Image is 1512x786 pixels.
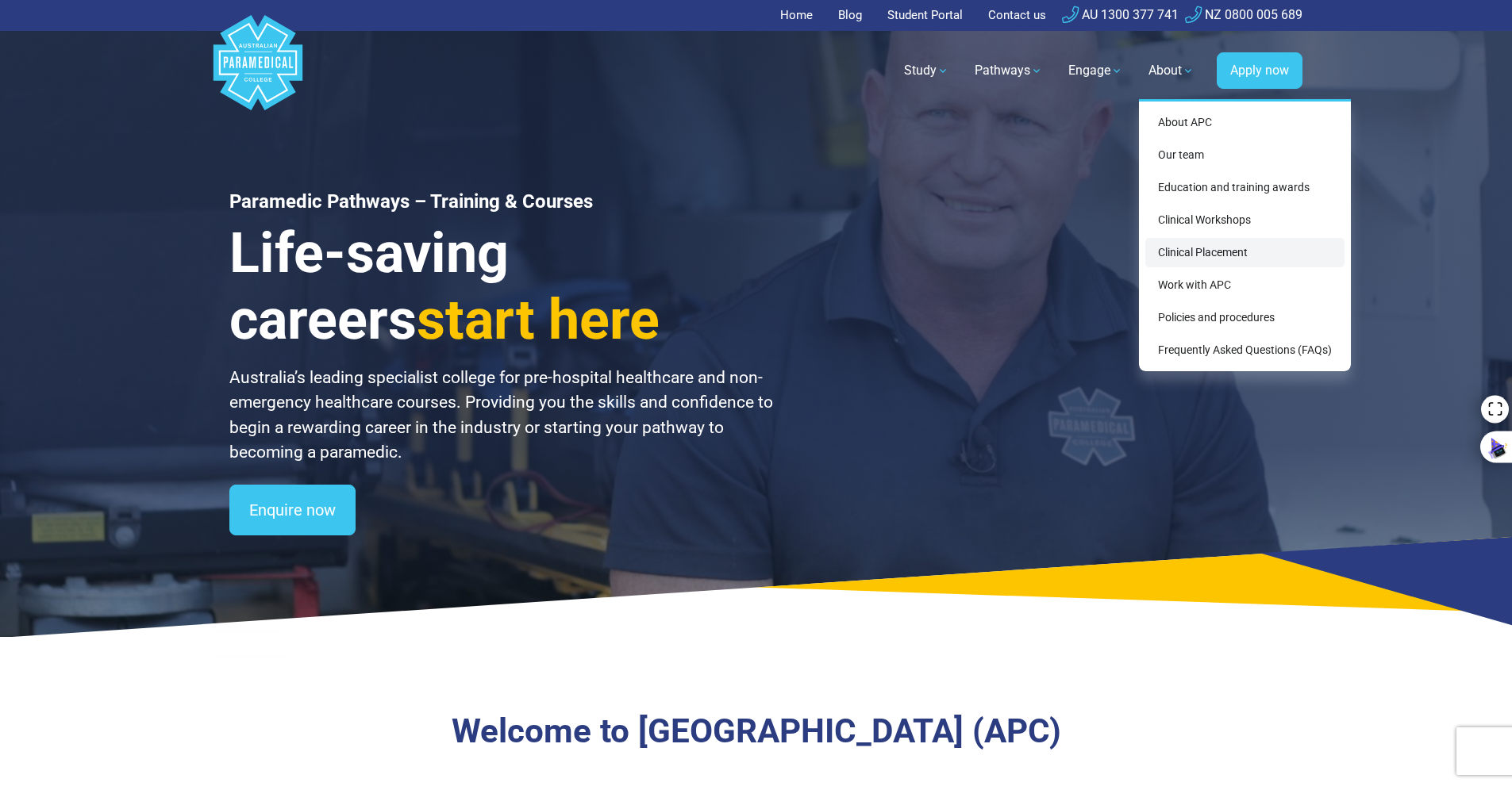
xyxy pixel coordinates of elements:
h3: Welcome to [GEOGRAPHIC_DATA] (APC) [300,711,1212,752]
a: Apply now [1217,52,1302,89]
a: Our team [1145,140,1345,170]
p: Australia’s leading specialist college for pre-hospital healthcare and non-emergency healthcare c... [229,366,775,466]
a: AU 1300 377 741 [1062,7,1179,22]
a: About [1139,48,1204,93]
a: NZ 0800 005 689 [1185,7,1302,22]
a: Enquire now [229,485,356,535]
a: Pathways [965,48,1052,93]
a: Clinical Placement [1145,238,1345,267]
a: Work with APC [1145,270,1345,300]
a: Policies and procedures [1145,303,1345,332]
a: Education and training awards [1145,173,1345,202]
h3: Life-saving careers [229,220,775,353]
a: Clinical Workshops [1145,205,1345,235]
a: Frequently Asked Questions (FAQs) [1145,335,1345,365]
a: About APC [1145,108,1345,137]
a: Australian Paramedical College [210,31,306,111]
a: Study [895,48,959,93]
h1: Paramedic Pathways – Training & Courses [229,190,775,213]
div: About [1139,99,1351,371]
a: Engage [1059,48,1133,93]
span: start here [417,287,660,352]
